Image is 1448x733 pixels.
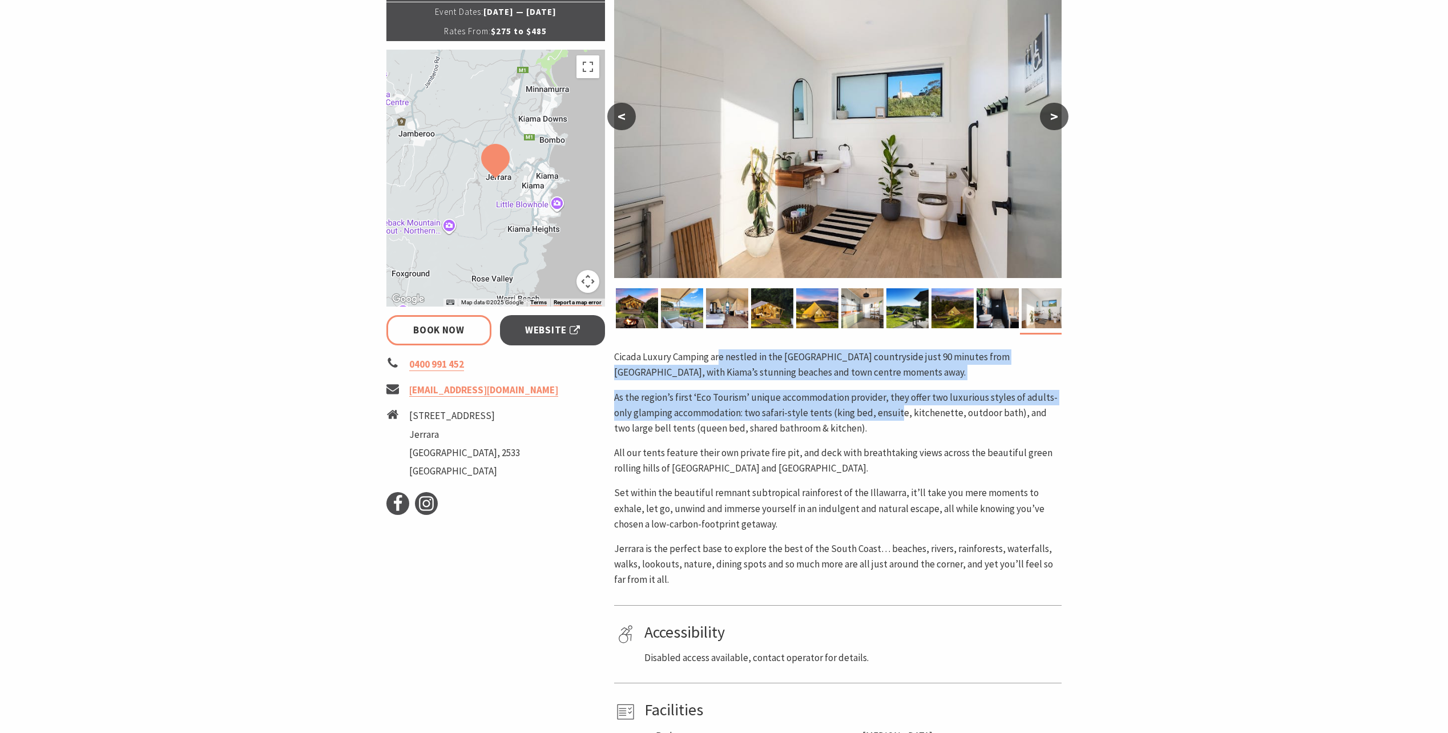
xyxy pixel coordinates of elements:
[530,299,547,306] a: Terms (opens in new tab)
[435,6,483,17] span: Event Dates:
[661,288,703,328] img: Black Prince deck with outdoor kitchen and view
[1040,103,1068,130] button: >
[841,288,884,328] img: Cicada Bell Tent communal kitchen
[614,445,1062,476] p: All our tents feature their own private fire pit, and deck with breathtaking views across the bea...
[614,390,1062,437] p: As the region’s first ‘Eco Tourism’ unique accommodation provider, they offer two luxurious style...
[931,288,974,328] img: Green Grocer Bell Tent
[409,464,520,479] li: [GEOGRAPHIC_DATA]
[614,541,1062,588] p: Jerrara is the perfect base to explore the best of the South Coast… beaches, rivers, rainforests,...
[644,650,1058,666] p: Disabled access available, contact operator for details.
[616,288,658,328] img: Black Prince Safari Tent
[614,349,1062,380] p: Cicada Luxury Camping are nestled in the [GEOGRAPHIC_DATA] countryside just 90 minutes from [GEOG...
[644,700,1058,720] h4: Facilities
[525,323,580,338] span: Website
[576,270,599,293] button: Map camera controls
[576,55,599,78] button: Toggle fullscreen view
[614,485,1062,532] p: Set within the beautiful remnant subtropical rainforest of the Illawarra, it’ll take you mere mom...
[444,26,491,37] span: Rates From:
[446,299,454,307] button: Keyboard shortcuts
[389,292,427,307] a: Open this area in Google Maps (opens a new window)
[751,288,793,328] img: Golden Emperor Safari Tent
[886,288,929,328] img: Green Grocer Bell Tent deck with view
[409,427,520,442] li: Jerrara
[409,445,520,461] li: [GEOGRAPHIC_DATA], 2533
[461,299,523,305] span: Map data ©2025 Google
[607,103,636,130] button: <
[706,288,748,328] img: Black Prince Safari Tent
[386,2,606,22] p: [DATE] — [DATE]
[409,358,464,371] a: 0400 991 452
[796,288,838,328] img: Blue Moon Bell Tent
[386,315,492,345] a: Book Now
[500,315,606,345] a: Website
[977,288,1019,328] img: Black Prince Safari Tent Bathroom
[389,292,427,307] img: Google
[409,408,520,424] li: [STREET_ADDRESS]
[409,384,558,397] a: [EMAIL_ADDRESS][DOMAIN_NAME]
[644,623,1058,642] h4: Accessibility
[386,22,606,41] p: $275 to $485
[554,299,602,306] a: Report a map error
[1022,288,1064,328] img: Bell Tent communal bathroom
